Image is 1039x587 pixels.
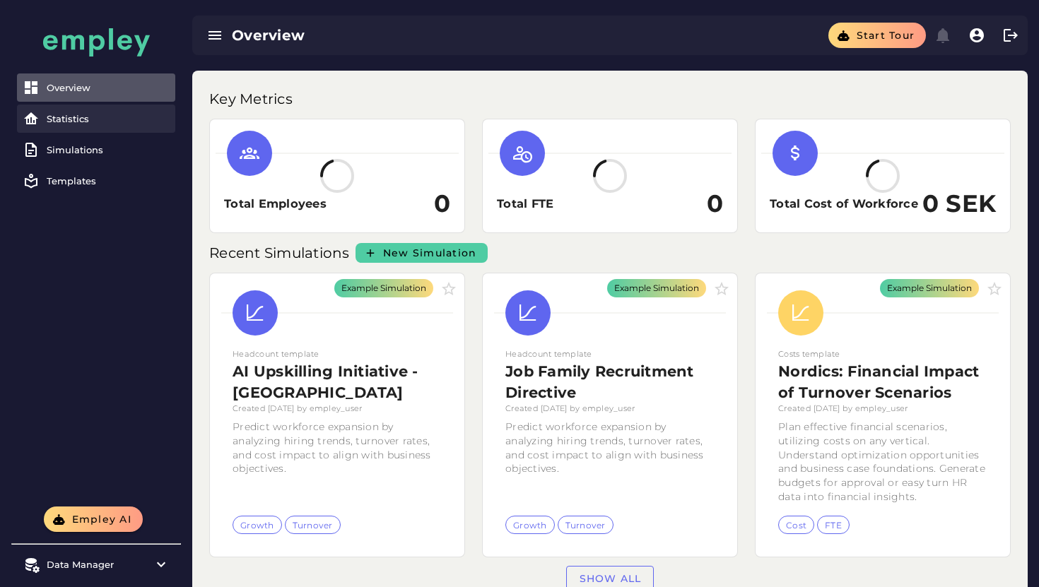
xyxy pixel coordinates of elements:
[922,190,996,218] h2: 0 SEK
[382,247,477,259] span: New Simulation
[47,113,170,124] div: Statistics
[71,513,131,526] span: Empley AI
[356,243,488,263] a: New Simulation
[209,242,353,264] p: Recent Simulations
[17,73,175,102] a: Overview
[855,29,915,42] span: Start tour
[707,190,723,218] h2: 0
[17,105,175,133] a: Statistics
[224,196,327,212] h3: Total Employees
[578,572,641,585] span: Show all
[17,167,175,195] a: Templates
[17,136,175,164] a: Simulations
[47,82,170,93] div: Overview
[497,196,553,212] h3: Total FTE
[209,88,295,110] p: Key Metrics
[828,23,926,48] button: Start tour
[47,144,170,155] div: Simulations
[434,190,450,218] h2: 0
[232,25,530,45] div: Overview
[47,175,170,186] div: Templates
[47,559,146,570] div: Data Manager
[44,506,143,532] button: Empley AI
[770,196,918,212] h3: Total Cost of Workforce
